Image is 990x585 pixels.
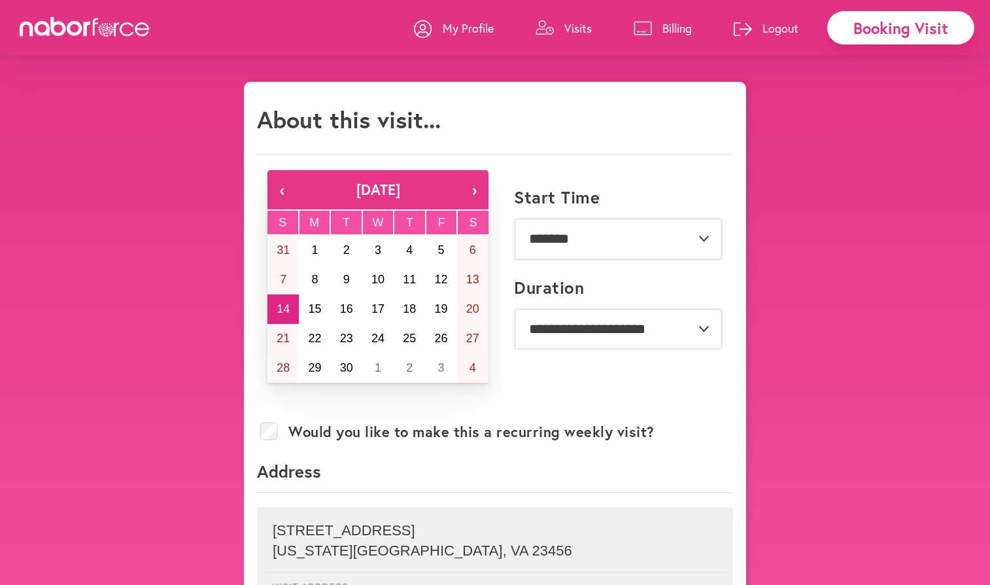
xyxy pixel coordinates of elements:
button: September 19, 2025 [425,294,456,324]
button: ‹ [267,170,296,209]
abbr: September 29, 2025 [308,361,321,374]
abbr: Wednesday [373,216,384,229]
abbr: September 2, 2025 [343,243,350,257]
button: September 27, 2025 [457,324,488,353]
button: September 18, 2025 [394,294,425,324]
a: Visits [536,9,592,48]
button: September 6, 2025 [457,236,488,265]
abbr: September 3, 2025 [375,243,381,257]
p: [US_STATE][GEOGRAPHIC_DATA] , VA 23456 [273,542,717,559]
abbr: Monday [309,216,319,229]
abbr: September 28, 2025 [277,361,290,374]
abbr: Friday [438,216,445,229]
abbr: October 3, 2025 [438,361,445,374]
abbr: September 21, 2025 [277,332,290,345]
abbr: September 22, 2025 [308,332,321,345]
abbr: September 10, 2025 [371,273,384,286]
button: October 4, 2025 [457,353,488,383]
abbr: September 13, 2025 [466,273,479,286]
abbr: Saturday [469,216,477,229]
label: Duration [514,277,584,298]
a: Billing [634,9,692,48]
abbr: September 24, 2025 [371,332,384,345]
abbr: September 12, 2025 [435,273,448,286]
abbr: September 27, 2025 [466,332,479,345]
button: September 4, 2025 [394,236,425,265]
a: My Profile [414,9,494,48]
abbr: September 9, 2025 [343,273,350,286]
abbr: September 17, 2025 [371,302,384,315]
abbr: Tuesday [343,216,350,229]
p: My Profile [443,20,494,36]
button: September 11, 2025 [394,265,425,294]
p: Visits [564,20,592,36]
button: September 26, 2025 [425,324,456,353]
abbr: September 23, 2025 [340,332,353,345]
button: September 14, 2025 [267,294,299,324]
button: August 31, 2025 [267,236,299,265]
div: Booking Visit [827,11,974,44]
button: October 1, 2025 [362,353,394,383]
abbr: September 18, 2025 [403,302,416,315]
button: September 5, 2025 [425,236,456,265]
abbr: August 31, 2025 [277,243,290,257]
a: Logout [734,9,798,48]
abbr: September 1, 2025 [311,243,318,257]
p: Billing [662,20,692,36]
abbr: September 11, 2025 [403,273,416,286]
p: [STREET_ADDRESS] [273,522,717,539]
abbr: September 26, 2025 [435,332,448,345]
p: Address [257,460,733,493]
button: September 21, 2025 [267,324,299,353]
button: September 23, 2025 [331,324,362,353]
button: September 29, 2025 [299,353,330,383]
button: September 7, 2025 [267,265,299,294]
button: September 25, 2025 [394,324,425,353]
button: October 3, 2025 [425,353,456,383]
button: September 24, 2025 [362,324,394,353]
button: October 2, 2025 [394,353,425,383]
button: September 9, 2025 [331,265,362,294]
abbr: September 16, 2025 [340,302,353,315]
abbr: Thursday [406,216,413,229]
p: Logout [762,20,798,36]
h1: About this visit... [257,105,441,133]
button: September 2, 2025 [331,236,362,265]
button: September 30, 2025 [331,353,362,383]
button: [DATE] [296,170,460,209]
button: September 10, 2025 [362,265,394,294]
abbr: September 15, 2025 [308,302,321,315]
button: September 22, 2025 [299,324,330,353]
button: › [460,170,488,209]
abbr: October 1, 2025 [375,361,381,374]
button: September 13, 2025 [457,265,488,294]
abbr: September 7, 2025 [280,273,286,286]
abbr: September 20, 2025 [466,302,479,315]
button: September 8, 2025 [299,265,330,294]
button: September 1, 2025 [299,236,330,265]
button: September 20, 2025 [457,294,488,324]
abbr: September 5, 2025 [438,243,445,257]
button: September 15, 2025 [299,294,330,324]
label: Would you like to make this a recurring weekly visit? [288,423,655,440]
abbr: September 14, 2025 [277,302,290,315]
abbr: September 19, 2025 [435,302,448,315]
abbr: September 4, 2025 [406,243,413,257]
button: September 12, 2025 [425,265,456,294]
button: September 17, 2025 [362,294,394,324]
abbr: October 4, 2025 [469,361,476,374]
abbr: September 6, 2025 [469,243,476,257]
label: Start Time [514,187,600,207]
abbr: Sunday [279,216,286,229]
abbr: September 8, 2025 [311,273,318,286]
abbr: September 30, 2025 [340,361,353,374]
button: September 28, 2025 [267,353,299,383]
button: September 16, 2025 [331,294,362,324]
abbr: September 25, 2025 [403,332,416,345]
abbr: October 2, 2025 [406,361,413,374]
button: September 3, 2025 [362,236,394,265]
